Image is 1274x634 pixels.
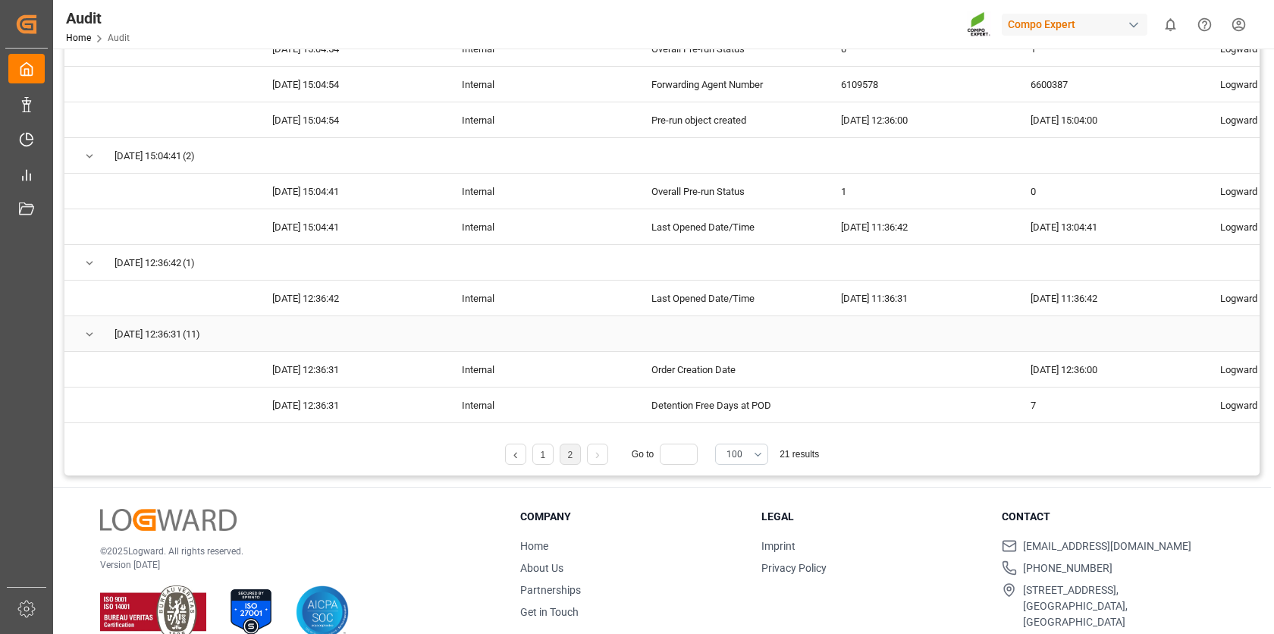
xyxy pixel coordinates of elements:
[587,444,608,465] li: Next Page
[540,450,545,460] a: 1
[761,562,827,574] a: Privacy Policy
[633,352,823,387] div: Order Creation Date
[520,606,579,618] a: Get in Touch
[66,33,91,43] a: Home
[520,540,548,552] a: Home
[1012,102,1202,137] div: [DATE] 15:04:00
[823,174,1012,209] div: 1
[520,562,563,574] a: About Us
[1153,8,1188,42] button: show 0 new notifications
[633,174,823,209] div: Overall Pre-run Status
[505,444,526,465] li: Previous Page
[115,317,181,352] span: [DATE] 12:36:31
[633,388,823,422] div: Detention Free Days at POD
[823,209,1012,244] div: [DATE] 11:36:42
[520,584,581,596] a: Partnerships
[1002,10,1153,39] button: Compo Expert
[823,102,1012,137] div: [DATE] 12:36:00
[100,545,482,558] p: © 2025 Logward. All rights reserved.
[1012,209,1202,244] div: [DATE] 13:04:41
[254,388,444,422] div: [DATE] 12:36:31
[66,7,130,30] div: Audit
[520,509,742,525] h3: Company
[444,281,633,315] div: Internal
[444,352,633,387] div: Internal
[823,281,1012,315] div: [DATE] 11:36:31
[1023,582,1224,630] span: [STREET_ADDRESS], [GEOGRAPHIC_DATA], [GEOGRAPHIC_DATA]
[444,209,633,244] div: Internal
[1023,538,1191,554] span: [EMAIL_ADDRESS][DOMAIN_NAME]
[444,388,633,422] div: Internal
[1012,352,1202,387] div: [DATE] 12:36:00
[633,281,823,315] div: Last Opened Date/Time
[726,447,742,461] span: 100
[183,317,200,352] span: (11)
[1012,174,1202,209] div: 0
[100,509,237,531] img: Logward Logo
[183,246,195,281] span: (1)
[444,174,633,209] div: Internal
[780,449,819,460] span: 21 results
[254,352,444,387] div: [DATE] 12:36:31
[100,558,482,572] p: Version [DATE]
[715,444,768,465] button: open menu
[633,209,823,244] div: Last Opened Date/Time
[567,450,573,460] a: 2
[115,139,181,174] span: [DATE] 15:04:41
[633,102,823,137] div: Pre-run object created
[633,67,823,102] div: Forwarding Agent Number
[1188,8,1222,42] button: Help Center
[1012,67,1202,102] div: 6600387
[254,174,444,209] div: [DATE] 15:04:41
[444,102,633,137] div: Internal
[183,139,195,174] span: (2)
[532,444,554,465] li: 1
[254,281,444,315] div: [DATE] 12:36:42
[254,102,444,137] div: [DATE] 15:04:54
[761,540,795,552] a: Imprint
[632,444,704,465] div: Go to
[560,444,581,465] li: 2
[967,11,991,38] img: Screenshot%202023-09-29%20at%2010.02.21.png_1712312052.png
[761,509,984,525] h3: Legal
[254,67,444,102] div: [DATE] 15:04:54
[444,67,633,102] div: Internal
[1012,281,1202,315] div: [DATE] 11:36:42
[115,246,181,281] span: [DATE] 12:36:42
[1002,14,1147,36] div: Compo Expert
[1023,560,1112,576] span: [PHONE_NUMBER]
[823,67,1012,102] div: 6109578
[1002,509,1224,525] h3: Contact
[254,209,444,244] div: [DATE] 15:04:41
[1012,388,1202,422] div: 7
